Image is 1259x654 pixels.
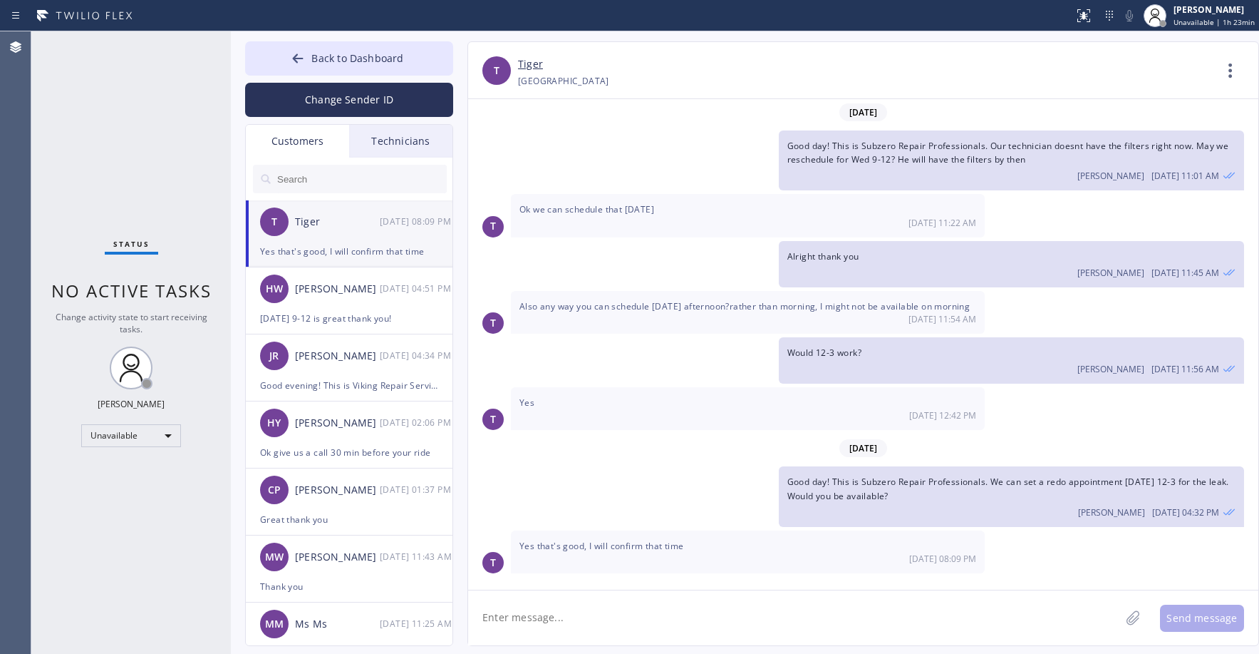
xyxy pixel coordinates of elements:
[511,194,985,237] div: 08/01/2025 9:22 AM
[494,63,499,79] span: T
[779,131,1244,190] div: 08/01/2025 9:01 AM
[295,214,380,230] div: Tiger
[787,250,859,262] span: Alright thank you
[245,83,453,117] button: Change Sender ID
[260,578,438,595] div: Thank you
[246,125,349,158] div: Customers
[490,315,496,332] span: T
[1173,17,1255,27] span: Unavailable | 1h 23min
[260,377,438,394] div: Good evening! This is Viking Repair Service. The parts are expected to arrive [DATE]. Once it arr...
[295,415,380,431] div: [PERSON_NAME]
[295,616,380,633] div: Ms Ms
[519,397,534,409] span: Yes
[787,476,1229,501] span: Good day! This is Subzero Repair Professionals. We can set a redo appointment [DATE] 12-3 for the...
[511,387,985,430] div: 08/01/2025 9:42 AM
[787,140,1229,165] span: Good day! This is Subzero Repair Professionals. Our technician doesnt have the filters right now....
[260,444,438,461] div: Ok give us a call 30 min before your ride
[518,56,543,73] a: Tiger
[260,243,438,260] div: Yes that's good, I will confirm that time
[265,616,284,633] span: MM
[380,414,454,431] div: 08/21/2025 9:06 AM
[908,313,976,325] span: [DATE] 11:54 AM
[839,103,887,121] span: [DATE]
[511,291,985,334] div: 08/01/2025 9:54 AM
[1077,170,1144,182] span: [PERSON_NAME]
[269,348,279,364] span: JR
[839,439,887,457] span: [DATE]
[1173,4,1255,16] div: [PERSON_NAME]
[380,548,454,565] div: 08/21/2025 9:43 AM
[267,415,281,431] span: HY
[519,300,970,312] span: Also any way you can schedule [DATE] afternoon?rather than morning, I might not be available on m...
[1151,363,1219,375] span: [DATE] 11:56 AM
[260,310,438,327] div: [DATE] 9-12 is great thank you!
[380,481,454,498] div: 08/21/2025 9:37 AM
[490,555,496,571] span: T
[295,348,380,364] div: [PERSON_NAME]
[245,41,453,76] button: Back to Dashboard
[260,511,438,528] div: Great thank you
[1151,170,1219,182] span: [DATE] 11:01 AM
[1077,363,1144,375] span: [PERSON_NAME]
[519,540,683,552] span: Yes that's good, I will confirm that time
[51,279,212,302] span: No active tasks
[295,549,380,566] div: [PERSON_NAME]
[909,409,976,421] span: [DATE] 12:42 PM
[1119,6,1139,26] button: Mute
[779,337,1244,384] div: 08/01/2025 9:56 AM
[311,51,403,65] span: Back to Dashboard
[909,553,976,565] span: [DATE] 08:09 PM
[1077,267,1144,279] span: [PERSON_NAME]
[295,281,380,297] div: [PERSON_NAME]
[908,217,976,229] span: [DATE] 11:22 AM
[490,218,496,235] span: T
[380,280,454,297] div: 08/21/2025 9:51 AM
[113,239,150,249] span: Status
[271,214,277,230] span: T
[1078,506,1145,518] span: [PERSON_NAME]
[349,125,452,158] div: Technicians
[779,466,1244,526] div: 08/22/2025 9:32 AM
[1151,267,1219,279] span: [DATE] 11:45 AM
[295,482,380,499] div: [PERSON_NAME]
[98,398,165,410] div: [PERSON_NAME]
[519,203,654,215] span: Ok we can schedule that [DATE]
[511,531,985,573] div: 08/23/2025 9:09 AM
[1160,605,1244,632] button: Send message
[266,281,283,297] span: HW
[268,482,281,499] span: CP
[1152,506,1219,518] span: [DATE] 04:32 PM
[518,73,609,89] div: [GEOGRAPHIC_DATA]
[265,549,284,566] span: MW
[787,347,861,359] span: Would 12-3 work?
[56,311,207,335] span: Change activity state to start receiving tasks.
[490,412,496,428] span: T
[779,241,1244,287] div: 08/01/2025 9:45 AM
[276,165,447,193] input: Search
[380,347,454,364] div: 08/21/2025 9:34 AM
[380,615,454,632] div: 08/21/2025 9:25 AM
[81,424,181,447] div: Unavailable
[380,213,454,230] div: 08/23/2025 9:09 AM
